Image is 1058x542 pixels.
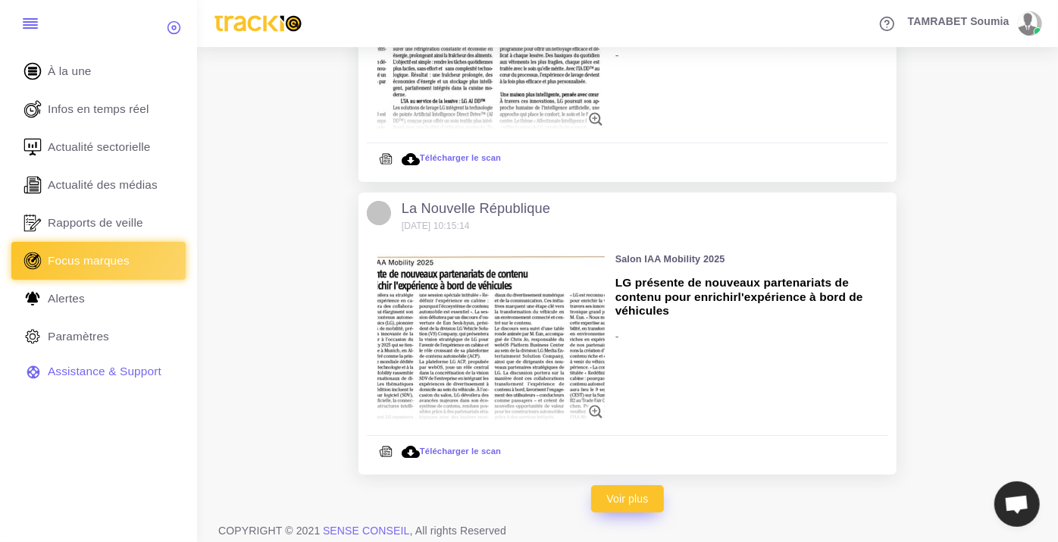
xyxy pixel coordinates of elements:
img: download.svg [402,150,420,168]
h6: Salon IAA Mobility 2025 [615,254,888,265]
span: À la une [48,63,92,80]
a: Actualité sectorielle [11,128,186,166]
a: Alertes [11,280,186,318]
img: trackio.svg [208,8,308,39]
span: Rapports de veille [48,215,143,231]
h5: LG présente de nouveaux partenariats de contenu pour enrichirl'expérience à bord de véhicules [615,276,888,318]
img: Alerte.svg [21,287,44,310]
a: Télécharger le scan [399,153,501,162]
a: TAMRABET Soumia avatar [900,11,1047,36]
span: Assistance & Support [48,363,161,380]
img: rapport_1.svg [21,211,44,234]
span: TAMRABET Soumia [908,16,1009,27]
div: Ouvrir le chat [994,481,1040,527]
span: , All rights Reserved [410,523,506,539]
span: Actualité des médias [48,177,158,193]
a: Paramètres [11,318,186,356]
small: [DATE] 10:15:14 [402,221,470,231]
img: parametre.svg [21,325,44,348]
img: Avatar [367,201,391,225]
span: Paramètres [48,328,109,345]
a: Rapports de veille [11,204,186,242]
a: SENSE CONSEIL [323,525,410,537]
a: Voir plus [591,485,665,512]
img: download.svg [402,443,420,461]
span: COPYRIGHT © 2021 [218,523,506,539]
span: Focus marques [48,252,130,269]
img: revue-live.svg [21,98,44,121]
div: - [615,243,888,435]
a: Infos en temps réel [11,90,186,128]
a: Actualité des médias [11,166,186,204]
img: focus-marques.svg [21,249,44,272]
img: newspaper.svg [377,443,394,459]
img: zoom [587,403,605,421]
img: newspaper.svg [377,150,394,167]
img: revue-editorielle.svg [21,174,44,196]
img: 0a43660e58fb32c23555b51272151dc8.jpg [377,254,605,425]
a: Focus marques [11,242,186,280]
span: Alertes [48,290,85,307]
img: avatar [1018,11,1038,36]
img: zoom [587,110,605,128]
img: revue-sectorielle.svg [21,136,44,158]
img: home.svg [21,60,44,83]
a: Télécharger le scan [399,446,501,456]
span: Infos en temps réel [48,101,149,117]
h5: La Nouvelle République [402,201,550,218]
a: À la une [11,52,186,90]
span: Actualité sectorielle [48,139,151,155]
